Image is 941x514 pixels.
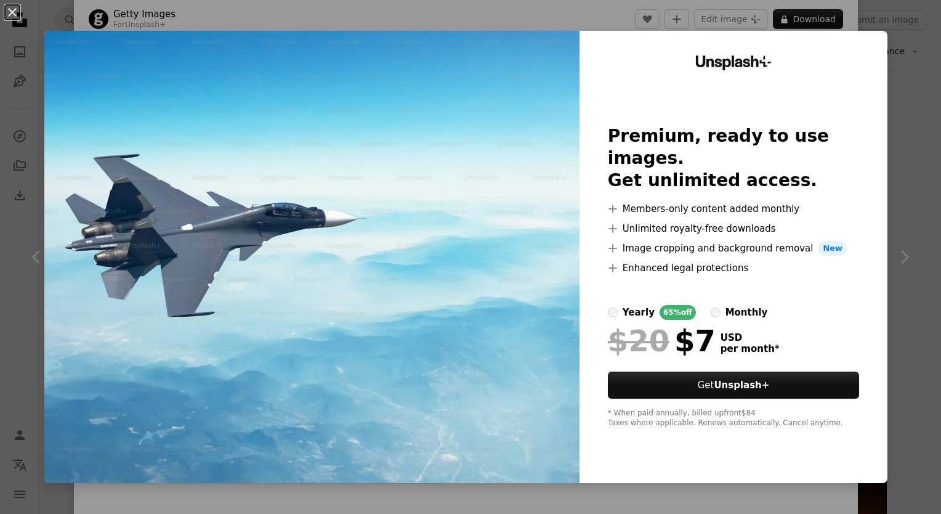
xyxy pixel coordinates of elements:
[721,332,780,343] span: USD
[608,221,859,236] li: Unlimited royalty-free downloads
[608,372,859,399] button: GetUnsplash+
[608,261,859,275] li: Enhanced legal protections
[660,305,696,320] div: 65% off
[725,305,768,320] div: monthly
[608,325,716,357] div: $7
[623,305,655,320] div: yearly
[608,308,618,317] input: yearly65%off
[608,409,859,428] div: * When paid annually, billed upfront $84 Taxes where applicable. Renews automatically. Cancel any...
[721,343,780,354] span: per month *
[608,325,669,357] span: $20
[608,125,859,192] h2: Premium, ready to use images. Get unlimited access.
[714,380,769,391] strong: Unsplash+
[818,241,847,256] span: New
[608,241,859,256] li: Image cropping and background removal
[608,202,859,216] li: Members-only content added monthly
[711,308,721,317] input: monthly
